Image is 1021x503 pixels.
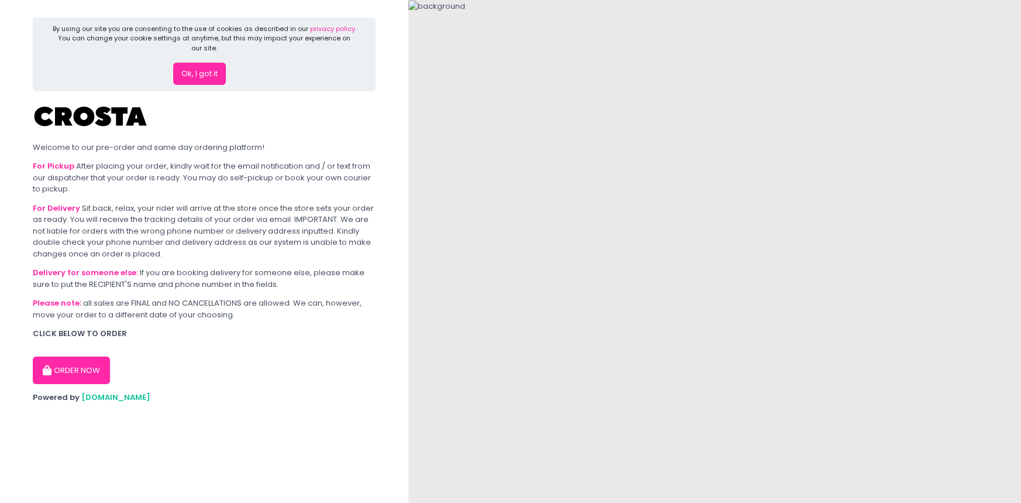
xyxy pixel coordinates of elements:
[33,297,81,309] b: Please note:
[33,328,376,340] div: CLICK BELOW TO ORDER
[53,24,356,53] div: By using our site you are consenting to the use of cookies as described in our You can change you...
[33,203,80,214] b: For Delivery
[33,267,376,290] div: If you are booking delivery for someone else, please make sure to put the RECIPIENT'S name and ph...
[33,142,376,153] div: Welcome to our pre-order and same day ordering platform!
[33,160,376,195] div: After placing your order, kindly wait for the email notification and / or text from our dispatche...
[310,24,356,33] a: privacy policy.
[33,160,74,172] b: For Pickup
[33,357,110,385] button: ORDER NOW
[408,1,465,12] img: background
[33,392,376,403] div: Powered by
[81,392,150,403] a: [DOMAIN_NAME]
[33,267,138,278] b: Delivery for someone else:
[33,297,376,320] div: all sales are FINAL and NO CANCELLATIONS are allowed. We can, however, move your order to a diffe...
[173,63,226,85] button: Ok, I got it
[33,203,376,260] div: Sit back, relax, your rider will arrive at the store once the store sets your order as ready. You...
[33,99,150,134] img: Crosta Pizzeria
